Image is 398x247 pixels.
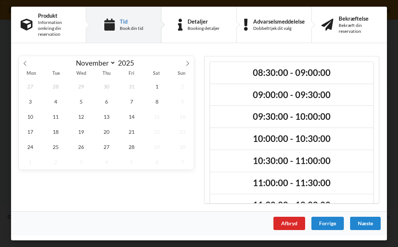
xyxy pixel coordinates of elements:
h2: 08:30:00 - 09:00:00 [215,67,368,79]
span: November 4, 2025 [44,94,67,109]
span: December 6, 2025 [146,154,168,170]
span: November 21, 2025 [121,124,143,139]
h2: 10:30:00 - 11:00:00 [215,155,368,167]
span: December 2, 2025 [44,154,67,170]
span: November 8, 2025 [146,94,168,109]
span: November 27, 2025 [95,139,118,154]
h2: 10:00:00 - 10:30:00 [215,133,368,145]
span: December 4, 2025 [95,154,118,170]
input: Year [116,59,140,67]
div: Information omkring din reservation [38,20,76,37]
span: Thu [94,72,119,76]
h2: 09:00:00 - 09:30:00 [215,89,368,101]
span: November 9, 2025 [171,94,194,109]
span: November 26, 2025 [70,139,92,154]
span: November 13, 2025 [95,109,118,124]
span: Sat [144,72,169,76]
span: November 29, 2025 [146,139,168,154]
div: Detaljer [188,18,220,24]
div: Dobbelttjek dit valg [253,25,305,31]
span: November 10, 2025 [19,109,42,124]
span: December 7, 2025 [171,154,194,170]
span: November 7, 2025 [121,94,143,109]
div: Næste [350,217,381,230]
span: October 30, 2025 [95,79,118,94]
div: Bekræftelse [339,15,377,21]
span: November 20, 2025 [95,124,118,139]
div: Booking detaljer [188,25,220,31]
select: Month [73,58,116,67]
div: Book din tid [120,25,143,31]
div: Produkt [38,13,76,18]
div: Bekræft din reservation [339,22,377,34]
span: Tue [44,72,69,76]
span: December 5, 2025 [121,154,143,170]
span: November 17, 2025 [19,124,42,139]
span: Sun [169,72,194,76]
span: October 27, 2025 [19,79,42,94]
span: Mon [19,72,44,76]
span: November 1, 2025 [146,79,168,94]
span: November 14, 2025 [121,109,143,124]
span: Fri [119,72,144,76]
div: Afbryd [273,217,305,230]
span: November 25, 2025 [44,139,67,154]
span: November 23, 2025 [171,124,194,139]
span: November 3, 2025 [19,94,42,109]
span: November 12, 2025 [70,109,92,124]
span: November 16, 2025 [171,109,194,124]
span: November 2, 2025 [171,79,194,94]
h2: 09:30:00 - 10:00:00 [215,111,368,123]
span: Wed [69,72,94,76]
h2: 11:30:00 - 12:00:00 [215,199,368,211]
span: October 28, 2025 [44,79,67,94]
div: Tid [120,18,143,24]
span: October 31, 2025 [121,79,143,94]
span: November 28, 2025 [121,139,143,154]
span: November 6, 2025 [95,94,118,109]
span: November 19, 2025 [70,124,92,139]
span: November 5, 2025 [70,94,92,109]
span: November 15, 2025 [146,109,168,124]
span: November 18, 2025 [44,124,67,139]
span: December 1, 2025 [19,154,42,170]
span: November 24, 2025 [19,139,42,154]
span: November 11, 2025 [44,109,67,124]
h2: 11:00:00 - 11:30:00 [215,177,368,189]
div: Forrige [311,217,344,230]
div: Advarselsmeddelelse [253,18,305,24]
span: November 22, 2025 [146,124,168,139]
span: December 3, 2025 [70,154,92,170]
span: October 29, 2025 [70,79,92,94]
span: November 30, 2025 [171,139,194,154]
